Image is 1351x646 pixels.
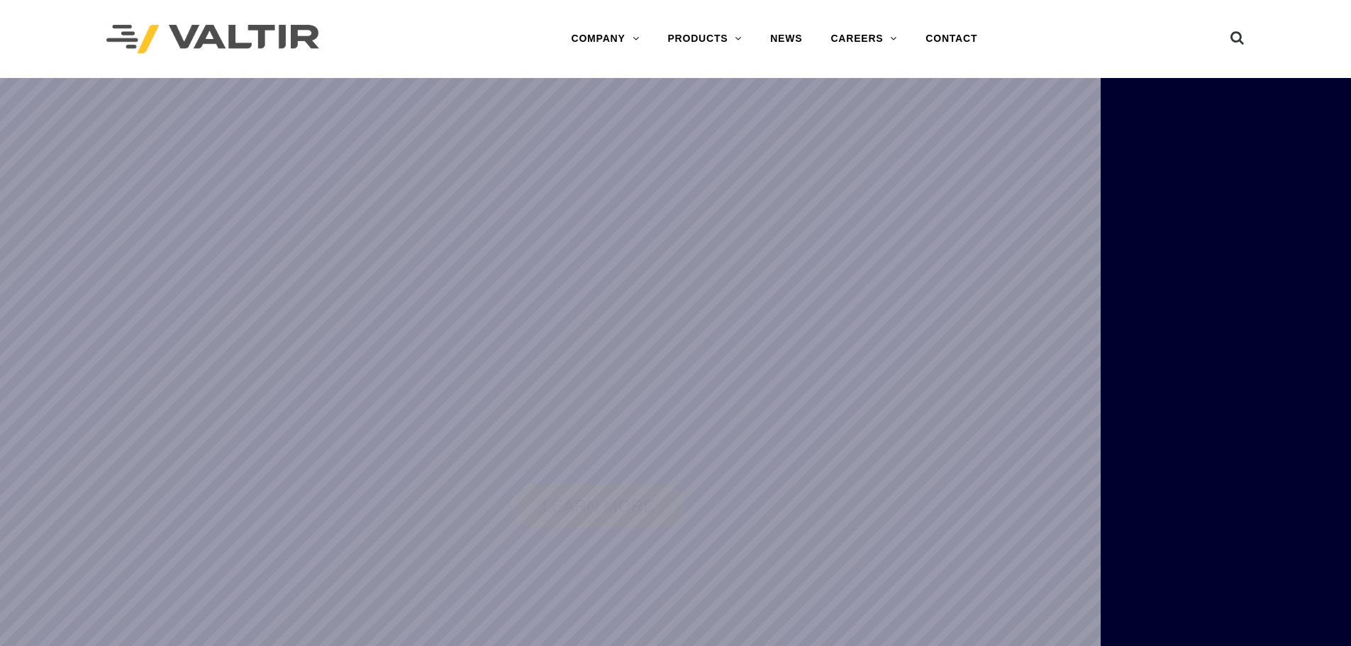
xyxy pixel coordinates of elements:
[816,25,911,53] a: CAREERS
[756,25,816,53] a: NEWS
[106,25,319,54] img: Valtir
[512,484,685,528] a: LEARN MORE
[653,25,756,53] a: PRODUCTS
[911,25,991,53] a: CONTACT
[557,25,653,53] a: COMPANY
